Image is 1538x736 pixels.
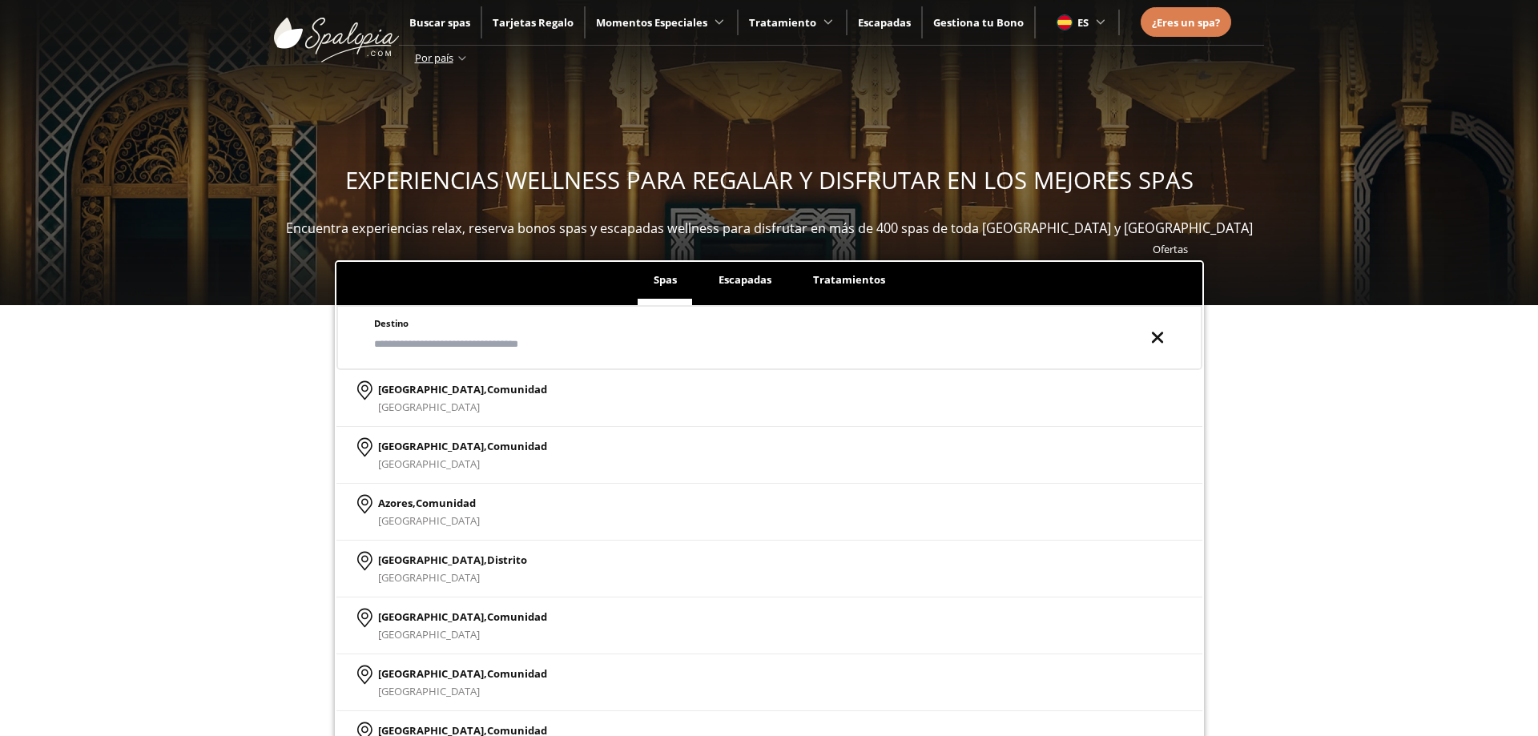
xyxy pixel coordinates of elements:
a: Gestiona tu Bono [933,15,1024,30]
a: [GEOGRAPHIC_DATA],Comunidad[GEOGRAPHIC_DATA] [336,597,1202,654]
span: Tratamientos [813,272,885,287]
span: ¿Eres un spa? [1152,15,1220,30]
a: [GEOGRAPHIC_DATA],Comunidad[GEOGRAPHIC_DATA] [336,654,1202,711]
p: [GEOGRAPHIC_DATA], [378,380,547,398]
a: [GEOGRAPHIC_DATA],Distrito[GEOGRAPHIC_DATA] [336,541,1202,597]
p: [GEOGRAPHIC_DATA], [378,665,547,682]
a: Buscar spas [409,15,470,30]
p: [GEOGRAPHIC_DATA], [378,551,527,569]
a: Tarjetas Regalo [493,15,574,30]
span: [GEOGRAPHIC_DATA] [378,570,480,585]
span: EXPERIENCIAS WELLNESS PARA REGALAR Y DISFRUTAR EN LOS MEJORES SPAS [345,164,1194,196]
span: [GEOGRAPHIC_DATA] [378,684,480,698]
a: [GEOGRAPHIC_DATA],Comunidad[GEOGRAPHIC_DATA] [336,427,1202,484]
a: Escapadas [858,15,911,30]
span: Encuentra experiencias relax, reserva bonos spas y escapadas wellness para disfrutar en más de 40... [286,219,1253,237]
span: Comunidad [487,609,547,624]
span: Distrito [487,553,527,567]
span: [GEOGRAPHIC_DATA] [378,627,480,641]
span: Por país [415,50,453,65]
img: ImgLogoSpalopia.BvClDcEz.svg [274,2,399,62]
a: ¿Eres un spa? [1152,14,1220,31]
p: [GEOGRAPHIC_DATA], [378,608,547,625]
span: [GEOGRAPHIC_DATA] [378,400,480,414]
span: [GEOGRAPHIC_DATA] [378,513,480,528]
p: Azores, [378,494,480,512]
span: Escapadas [719,272,771,287]
span: Comunidad [487,666,547,681]
span: Spas [654,272,677,287]
a: Azores,Comunidad[GEOGRAPHIC_DATA] [336,484,1202,541]
span: Comunidad [487,382,547,396]
span: Destino [374,317,409,329]
span: Comunidad [487,439,547,453]
a: [GEOGRAPHIC_DATA],Comunidad[GEOGRAPHIC_DATA] [336,370,1202,427]
span: Comunidad [416,496,476,510]
a: Ofertas [1153,242,1188,256]
p: [GEOGRAPHIC_DATA], [378,437,547,455]
span: [GEOGRAPHIC_DATA] [378,456,480,471]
